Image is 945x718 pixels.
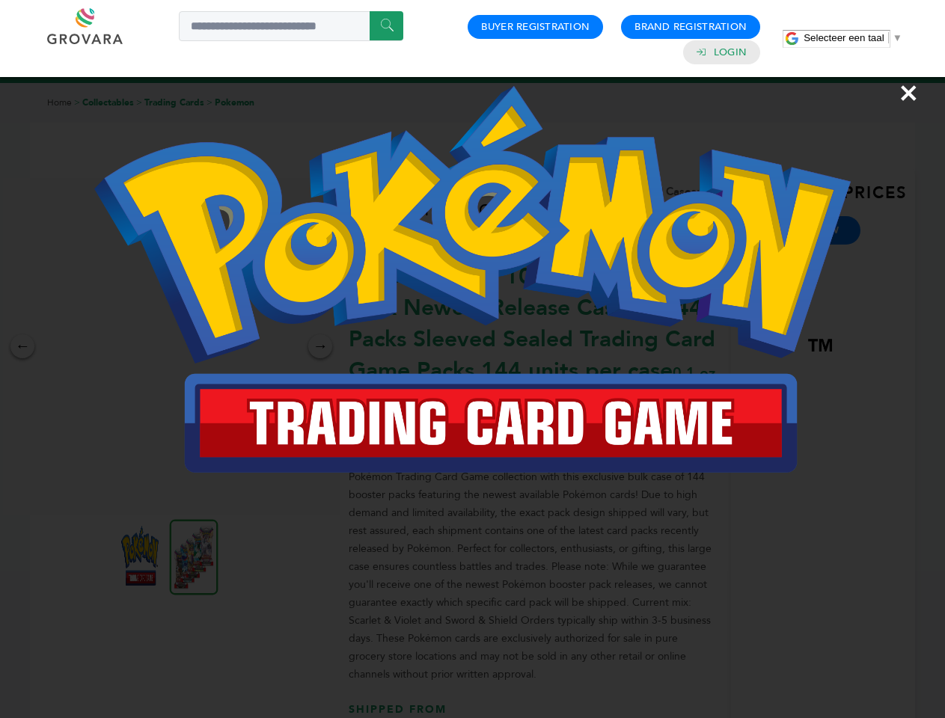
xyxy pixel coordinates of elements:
[634,20,747,34] a: Brand Registration
[804,32,884,43] span: Selecteer een taal
[888,32,889,43] span: ​
[94,86,850,473] img: Image Preview
[893,32,902,43] span: ▼
[179,11,403,41] input: Search a product or brand...
[714,46,747,59] a: Login
[899,72,919,114] span: ×
[804,32,902,43] a: Selecteer een taal​
[481,20,590,34] a: Buyer Registration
